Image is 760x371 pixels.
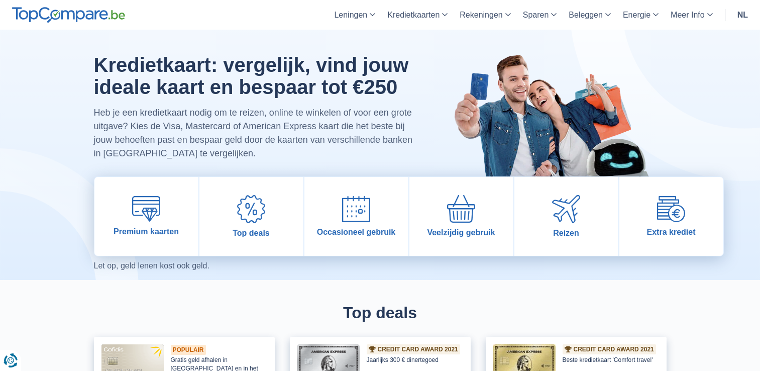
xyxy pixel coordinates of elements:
span: Top deals [233,228,270,238]
a: Extra krediet [619,177,723,256]
a: Occasioneel gebruik [304,177,408,256]
img: image-hero [446,30,667,223]
img: Premium kaarten [132,196,160,222]
h1: Kredietkaart: vergelijk, vind jouw ideale kaart en bespaar tot €250 [94,54,422,98]
a: Credit Card Award 2021 [565,346,654,352]
span: Reizen [553,228,579,238]
a: Premium kaarten [94,177,198,256]
span: Extra krediet [647,227,696,237]
img: TopCompare [12,7,125,23]
p: Heb je een kredietkaart nodig om te reizen, online te winkelen of voor een grote uitgave? Kies de... [94,106,422,160]
h2: Top deals [94,304,667,322]
div: Beste kredietkaart 'Comfort travel' [563,356,656,364]
span: Premium kaarten [114,227,179,236]
img: Top deals [237,195,265,223]
a: Veelzijdig gebruik [409,177,513,256]
img: Veelzijdig gebruik [447,195,475,223]
div: Jaarlijks 300 € dinertegoed [367,356,460,364]
img: Reizen [552,195,580,223]
span: Occasioneel gebruik [317,227,396,237]
a: Credit Card Award 2021 [369,346,458,352]
a: Reizen [514,177,618,256]
img: Occasioneel gebruik [342,196,370,222]
div: Populair [171,345,206,355]
span: Veelzijdig gebruik [427,228,495,237]
a: Top deals [199,177,303,256]
img: Extra krediet [657,196,685,222]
